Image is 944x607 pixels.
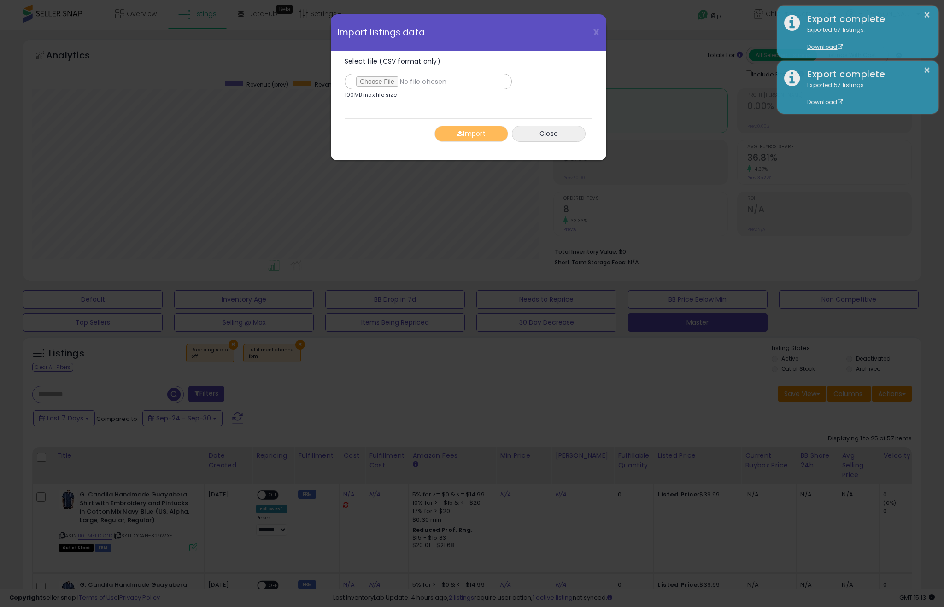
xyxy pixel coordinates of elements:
[800,68,932,81] div: Export complete
[923,9,931,21] button: ×
[807,98,843,106] a: Download
[345,93,397,98] p: 100MB max file size
[807,43,843,51] a: Download
[338,28,425,37] span: Import listings data
[923,64,931,76] button: ×
[345,57,440,66] span: Select file (CSV format only)
[512,126,586,142] button: Close
[434,126,508,142] button: Import
[800,26,932,52] div: Exported 57 listings.
[593,26,599,39] span: X
[800,12,932,26] div: Export complete
[800,81,932,107] div: Exported 57 listings.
